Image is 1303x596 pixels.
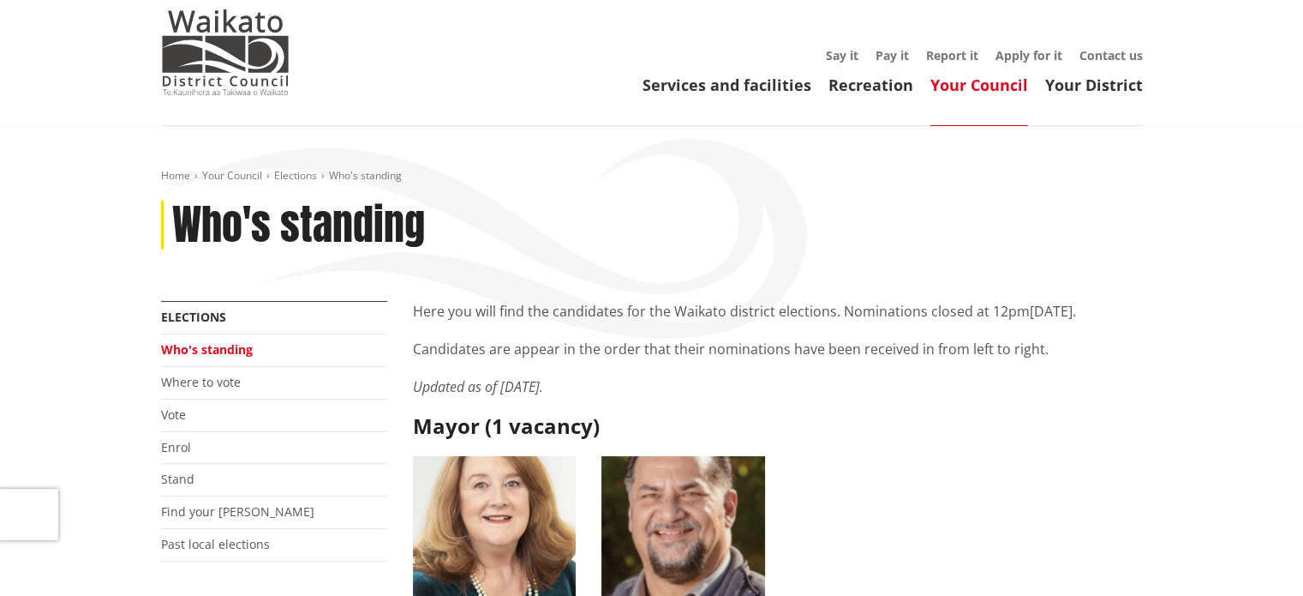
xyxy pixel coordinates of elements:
[1224,524,1286,586] iframe: Messenger Launcher
[828,75,913,95] a: Recreation
[930,75,1028,95] a: Your Council
[643,75,811,95] a: Services and facilities
[995,47,1062,63] a: Apply for it
[876,47,909,63] a: Pay it
[161,9,290,95] img: Waikato District Council - Te Kaunihera aa Takiwaa o Waikato
[161,341,253,358] a: Who's standing
[413,301,1143,322] p: Here you will find the candidates for the Waikato district elections. Nominations closed at 12pm[...
[161,169,1143,184] nav: breadcrumb
[329,168,402,183] span: Who's standing
[826,47,858,63] a: Say it
[926,47,978,63] a: Report it
[202,168,262,183] a: Your Council
[413,339,1143,359] p: Candidates are appear in the order that their nominations have been received in from left to right.
[161,374,241,390] a: Where to vote
[161,536,270,552] a: Past local elections
[413,412,600,440] strong: Mayor (1 vacancy)
[1045,75,1143,95] a: Your District
[161,168,190,183] a: Home
[161,406,186,423] a: Vote
[161,439,191,455] a: Enrol
[172,201,425,250] h1: Who's standing
[274,168,317,183] a: Elections
[161,503,314,520] a: Find your [PERSON_NAME]
[161,471,194,487] a: Stand
[1079,47,1143,63] a: Contact us
[413,377,543,396] em: Updated as of [DATE].
[161,309,226,325] a: Elections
